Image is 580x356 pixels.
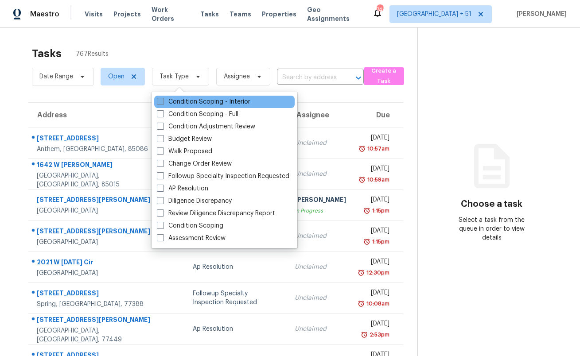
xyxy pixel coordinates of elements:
[365,268,389,277] div: 12:30pm
[360,319,389,330] div: [DATE]
[307,5,362,23] span: Geo Assignments
[157,234,226,243] label: Assessment Review
[360,133,389,144] div: [DATE]
[30,10,59,19] span: Maestro
[157,135,212,143] label: Budget Review
[37,160,154,171] div: 1642 W [PERSON_NAME]
[157,197,232,205] label: Diligence Discrepancy
[37,145,154,154] div: Anthem, [GEOGRAPHIC_DATA], 85086
[295,139,346,147] div: Unclaimed
[32,49,62,58] h2: Tasks
[295,195,346,206] div: [PERSON_NAME]
[358,268,365,277] img: Overdue Alarm Icon
[39,72,73,81] span: Date Range
[295,263,346,271] div: Unclaimed
[157,97,250,106] label: Condition Scoping - Interior
[358,175,366,184] img: Overdue Alarm Icon
[37,258,154,269] div: 2021 W [DATE] Cir
[193,289,280,307] div: Followup Specialty Inspection Requested
[361,330,368,339] img: Overdue Alarm Icon
[360,164,389,175] div: [DATE]
[37,238,154,247] div: [GEOGRAPHIC_DATA]
[295,232,346,240] div: Unclaimed
[366,144,389,153] div: 10:57am
[360,195,389,206] div: [DATE]
[37,269,154,278] div: [GEOGRAPHIC_DATA]
[358,144,366,153] img: Overdue Alarm Icon
[37,171,154,189] div: [GEOGRAPHIC_DATA], [GEOGRAPHIC_DATA], 85015
[364,67,404,85] button: Create a Task
[370,206,389,215] div: 1:15pm
[295,294,346,302] div: Unclaimed
[363,206,370,215] img: Overdue Alarm Icon
[37,289,154,300] div: [STREET_ADDRESS]
[37,195,154,206] div: [STREET_ADDRESS][PERSON_NAME]
[37,300,154,309] div: Spring, [GEOGRAPHIC_DATA], 77388
[37,315,154,326] div: [STREET_ADDRESS][PERSON_NAME]
[262,10,296,19] span: Properties
[358,299,365,308] img: Overdue Alarm Icon
[157,159,232,168] label: Change Order Review
[85,10,103,19] span: Visits
[37,227,154,238] div: [STREET_ADDRESS][PERSON_NAME]
[157,147,212,156] label: Walk Proposed
[193,325,280,333] div: Ap Resolution
[76,50,109,58] span: 767 Results
[363,237,370,246] img: Overdue Alarm Icon
[288,103,353,128] th: Assignee
[157,184,208,193] label: AP Resolution
[295,170,346,178] div: Unclaimed
[353,103,403,128] th: Due
[37,134,154,145] div: [STREET_ADDRESS]
[513,10,567,19] span: [PERSON_NAME]
[37,326,154,344] div: [GEOGRAPHIC_DATA], [GEOGRAPHIC_DATA], 77449
[28,103,161,128] th: Address
[368,66,399,86] span: Create a Task
[365,299,389,308] div: 10:08am
[360,257,389,268] div: [DATE]
[108,72,125,81] span: Open
[157,110,238,119] label: Condition Scoping - Full
[200,11,219,17] span: Tasks
[157,122,255,131] label: Condition Adjustment Review
[152,5,190,23] span: Work Orders
[455,216,529,242] div: Select a task from the queue in order to view details
[37,206,154,215] div: [GEOGRAPHIC_DATA]
[157,172,289,181] label: Followup Specialty Inspection Requested
[368,330,389,339] div: 2:53pm
[377,5,383,14] div: 749
[461,200,522,209] h3: Choose a task
[366,175,389,184] div: 10:59am
[193,263,280,271] div: Ap Resolution
[224,72,250,81] span: Assignee
[157,209,275,218] label: Review Diligence Discrepancy Report
[295,206,346,215] div: In Progress
[295,325,346,333] div: Unclaimed
[277,71,339,85] input: Search by address
[397,10,471,19] span: [GEOGRAPHIC_DATA] + 51
[157,221,223,230] label: Condition Scoping
[360,288,389,299] div: [DATE]
[370,237,389,246] div: 1:15pm
[360,226,389,237] div: [DATE]
[230,10,251,19] span: Teams
[352,72,365,84] button: Open
[160,72,189,81] span: Task Type
[113,10,141,19] span: Projects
